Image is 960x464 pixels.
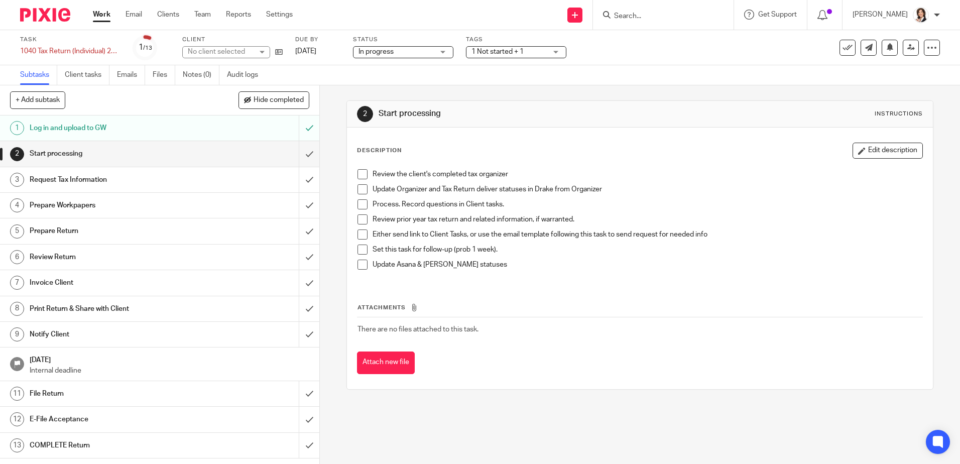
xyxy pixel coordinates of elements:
[613,12,703,21] input: Search
[30,353,310,365] h1: [DATE]
[30,412,202,427] h1: E-File Acceptance
[157,10,179,20] a: Clients
[10,250,24,264] div: 6
[875,110,923,118] div: Instructions
[295,36,340,44] label: Due by
[379,108,661,119] h1: Start processing
[357,147,402,155] p: Description
[30,327,202,342] h1: Notify Client
[30,386,202,401] h1: File Return
[117,65,145,85] a: Emails
[126,10,142,20] a: Email
[65,65,109,85] a: Client tasks
[20,65,57,85] a: Subtasks
[30,275,202,290] h1: Invoice Client
[194,10,211,20] a: Team
[30,146,202,161] h1: Start processing
[10,147,24,161] div: 2
[373,260,922,270] p: Update Asana & [PERSON_NAME] statuses
[357,326,478,333] span: There are no files attached to this task.
[853,143,923,159] button: Edit description
[357,106,373,122] div: 2
[20,8,70,22] img: Pixie
[373,184,922,194] p: Update Organizer and Tax Return deliver statuses in Drake from Organizer
[466,36,566,44] label: Tags
[30,223,202,239] h1: Prepare Return
[353,36,453,44] label: Status
[471,48,524,55] span: 1 Not started + 1
[254,96,304,104] span: Hide completed
[30,198,202,213] h1: Prepare Workpapers
[30,301,202,316] h1: Print Return & Share with Client
[10,121,24,135] div: 1
[139,42,152,53] div: 1
[10,302,24,316] div: 8
[30,438,202,453] h1: COMPLETE Return
[227,65,266,85] a: Audit logs
[358,48,394,55] span: In progress
[238,91,309,108] button: Hide completed
[20,36,121,44] label: Task
[10,387,24,401] div: 11
[30,250,202,265] h1: Review Return
[30,121,202,136] h1: Log in and upload to GW
[373,169,922,179] p: Review the client's completed tax organizer
[10,224,24,239] div: 5
[373,199,922,209] p: Process. Record questions in Client tasks.
[10,173,24,187] div: 3
[10,438,24,452] div: 13
[266,10,293,20] a: Settings
[10,198,24,212] div: 4
[10,327,24,341] div: 9
[20,46,121,56] div: 1040 Tax Return (Individual) 2024
[30,366,310,376] p: Internal deadline
[10,412,24,426] div: 12
[373,229,922,240] p: Either send link to Client Tasks, or use the email template following this task to send request f...
[295,48,316,55] span: [DATE]
[10,276,24,290] div: 7
[143,45,152,51] small: /13
[853,10,908,20] p: [PERSON_NAME]
[758,11,797,18] span: Get Support
[373,245,922,255] p: Set this task for follow-up (prob 1 week).
[93,10,110,20] a: Work
[357,352,415,374] button: Attach new file
[188,47,253,57] div: No client selected
[30,172,202,187] h1: Request Tax Information
[357,305,406,310] span: Attachments
[10,91,65,108] button: + Add subtask
[373,214,922,224] p: Review prior year tax return and related information, if warranted.
[913,7,929,23] img: BW%20Website%203%20-%20square.jpg
[183,65,219,85] a: Notes (0)
[226,10,251,20] a: Reports
[153,65,175,85] a: Files
[182,36,283,44] label: Client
